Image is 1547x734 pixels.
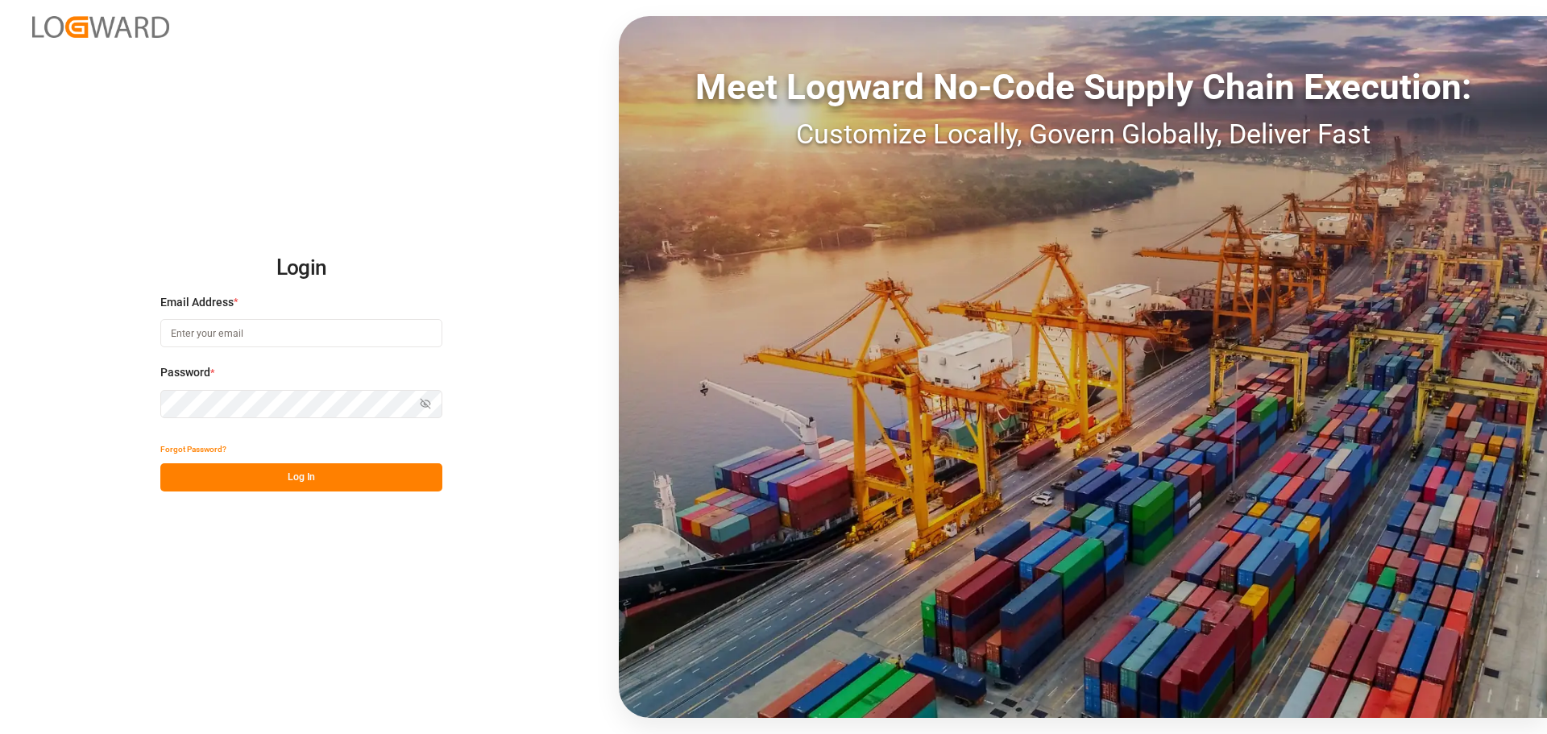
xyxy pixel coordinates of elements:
[32,16,169,38] img: Logward_new_orange.png
[160,463,442,491] button: Log In
[160,294,234,311] span: Email Address
[160,435,226,463] button: Forgot Password?
[160,319,442,347] input: Enter your email
[619,60,1547,114] div: Meet Logward No-Code Supply Chain Execution:
[160,243,442,294] h2: Login
[160,364,210,381] span: Password
[619,114,1547,155] div: Customize Locally, Govern Globally, Deliver Fast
